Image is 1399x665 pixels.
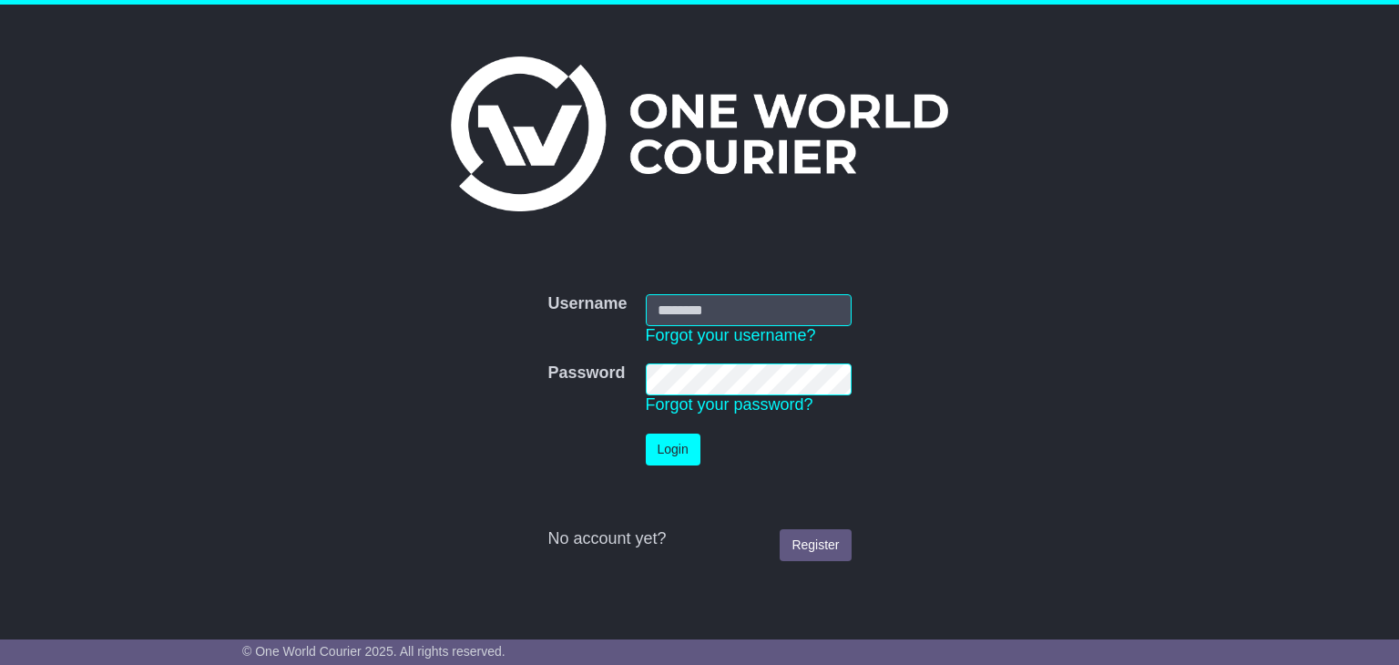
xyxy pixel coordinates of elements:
[780,529,851,561] a: Register
[646,395,813,414] a: Forgot your password?
[242,644,505,659] span: © One World Courier 2025. All rights reserved.
[547,294,627,314] label: Username
[547,363,625,384] label: Password
[646,326,816,344] a: Forgot your username?
[547,529,851,549] div: No account yet?
[646,434,700,465] button: Login
[451,56,948,211] img: One World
